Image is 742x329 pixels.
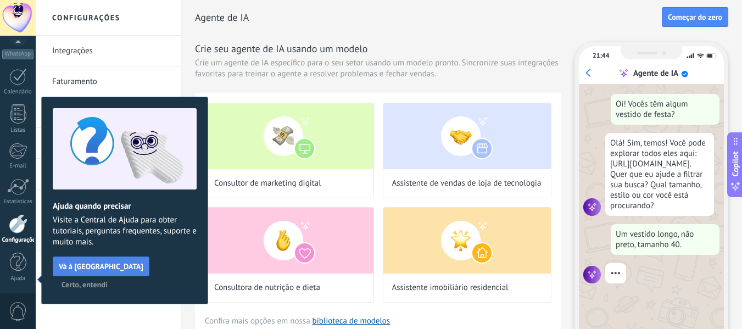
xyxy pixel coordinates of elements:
img: agent icon [583,266,601,283]
div: Um vestido longo, não preto, tamanho 40. [611,224,719,255]
div: Ajuda [2,275,34,282]
img: Consultor de marketing digital [205,103,373,169]
div: Agente de IA [633,68,678,79]
li: Faturamento [36,66,181,97]
h3: Crie seu agente de IA usando um modelo [195,42,561,55]
li: Fontes de conhecimento da IA [36,282,181,312]
h2: Agente de IA [195,7,662,29]
span: Copilot [730,151,741,176]
li: Integrações [36,36,181,66]
button: Começar do zero [662,7,728,27]
img: Consultora de nutrição e dieta [205,208,373,274]
span: Começar do zero [668,13,722,21]
div: Listas [2,127,34,134]
span: Assistente imobiliário residencial [392,282,509,293]
span: Consultor de marketing digital [214,178,321,189]
div: Olá! Sim, temos! Você pode explorar todos eles aqui: [URL][DOMAIN_NAME]. Quer que eu ajude a filt... [605,133,714,216]
span: Crie um agente de IA específico para o seu setor usando um modelo pronto. Sincronize suas integra... [195,58,561,80]
img: Assistente de vendas de loja de tecnologia [383,103,551,169]
span: Vá à [GEOGRAPHIC_DATA] [59,263,143,270]
h2: Ajuda quando precisar [53,201,197,211]
span: Confira mais opções em nossa [205,316,390,326]
img: agent icon [583,198,601,216]
a: biblioteca de modelos [313,316,390,326]
a: Faturamento [52,66,170,97]
div: E-mail [2,163,34,170]
div: WhatsApp [2,49,34,59]
a: Integrações [52,36,170,66]
span: Assistente de vendas de loja de tecnologia [392,178,542,189]
div: 21:44 [593,52,609,60]
div: Oi! Vocês têm algum vestido de festa? [611,94,719,125]
img: Assistente imobiliário residencial [383,208,551,274]
span: Consultora de nutrição e dieta [214,282,320,293]
div: Configurações [2,237,34,244]
div: Calendário [2,88,34,96]
button: Certo, entendi [57,276,113,293]
button: Vá à [GEOGRAPHIC_DATA] [53,256,149,276]
span: Certo, entendi [62,281,108,288]
div: Estatísticas [2,198,34,205]
span: Visite a Central de Ajuda para obter tutoriais, perguntas frequentes, suporte e muito mais. [53,215,197,248]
